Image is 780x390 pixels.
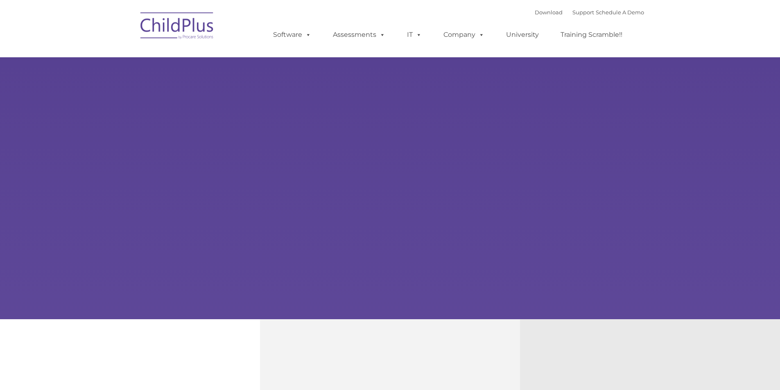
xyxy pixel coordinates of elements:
[572,9,594,16] a: Support
[535,9,644,16] font: |
[325,27,393,43] a: Assessments
[136,7,218,47] img: ChildPlus by Procare Solutions
[435,27,493,43] a: Company
[596,9,644,16] a: Schedule A Demo
[265,27,319,43] a: Software
[399,27,430,43] a: IT
[552,27,631,43] a: Training Scramble!!
[535,9,563,16] a: Download
[498,27,547,43] a: University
